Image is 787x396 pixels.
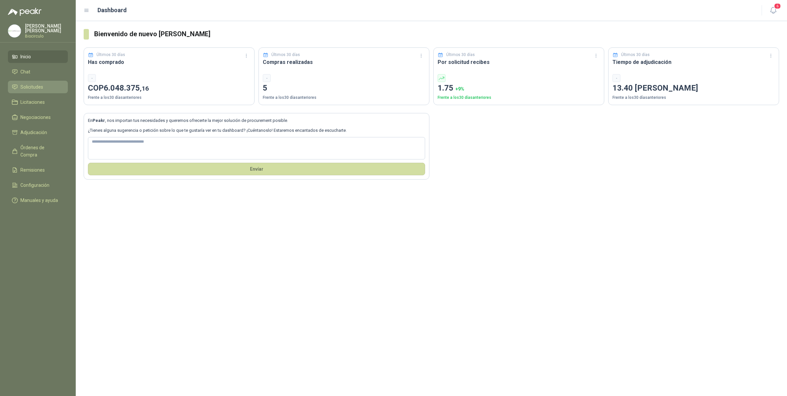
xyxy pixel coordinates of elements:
span: Licitaciones [20,99,45,106]
a: Negociaciones [8,111,68,124]
h3: Tiempo de adjudicación [612,58,775,66]
span: 6 [774,3,781,9]
p: 1.75 [438,82,600,95]
span: + 9 % [455,86,464,92]
div: - [263,74,271,82]
span: Chat [20,68,30,75]
p: Últimos 30 días [271,52,300,58]
a: Manuales y ayuda [8,194,68,207]
h3: Bienvenido de nuevo [PERSON_NAME] [94,29,779,39]
p: Últimos 30 días [96,52,125,58]
button: Envíar [88,163,425,175]
p: Frente a los 30 días anteriores [263,95,425,101]
p: Biocirculo [25,34,68,38]
div: - [612,74,620,82]
span: Solicitudes [20,83,43,91]
img: Company Logo [8,25,21,37]
span: Manuales y ayuda [20,197,58,204]
button: 6 [767,5,779,16]
p: Frente a los 30 días anteriores [438,95,600,101]
p: [PERSON_NAME] [PERSON_NAME] [25,24,68,33]
a: Órdenes de Compra [8,141,68,161]
h3: Has comprado [88,58,250,66]
p: 13.40 [PERSON_NAME] [612,82,775,95]
div: - [88,74,96,82]
span: Negociaciones [20,114,51,121]
span: Órdenes de Compra [20,144,62,158]
p: 5 [263,82,425,95]
b: Peakr [93,118,105,123]
h1: Dashboard [97,6,127,15]
p: Últimos 30 días [621,52,650,58]
a: Inicio [8,50,68,63]
p: Últimos 30 días [446,52,475,58]
a: Configuración [8,179,68,191]
h3: Compras realizadas [263,58,425,66]
p: Frente a los 30 días anteriores [88,95,250,101]
a: Solicitudes [8,81,68,93]
a: Chat [8,66,68,78]
span: Configuración [20,182,49,189]
h3: Por solicitud recibes [438,58,600,66]
a: Remisiones [8,164,68,176]
span: 6.048.375 [104,83,149,93]
a: Adjudicación [8,126,68,139]
span: ,16 [140,85,149,92]
span: Adjudicación [20,129,47,136]
p: En , nos importan tus necesidades y queremos ofrecerte la mejor solución de procurement posible. [88,117,425,124]
p: COP [88,82,250,95]
span: Remisiones [20,166,45,174]
p: Frente a los 30 días anteriores [612,95,775,101]
p: ¿Tienes alguna sugerencia o petición sobre lo que te gustaría ver en tu dashboard? ¡Cuéntanoslo! ... [88,127,425,134]
span: Inicio [20,53,31,60]
img: Logo peakr [8,8,41,16]
a: Licitaciones [8,96,68,108]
